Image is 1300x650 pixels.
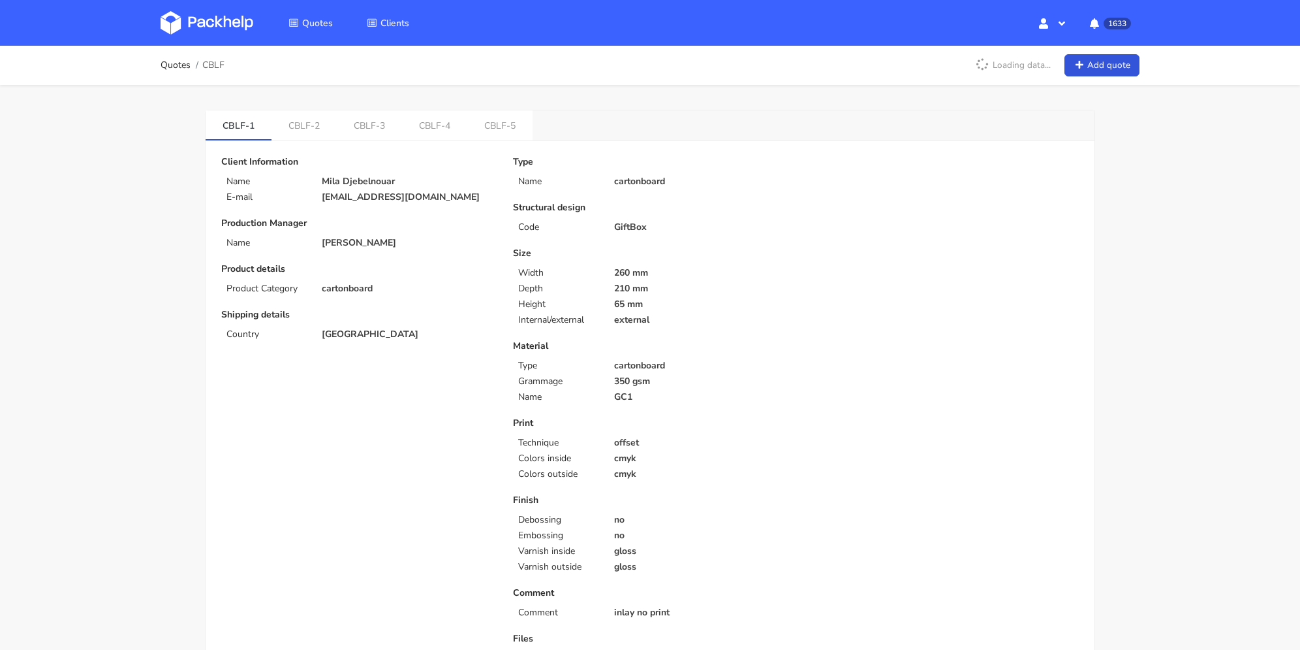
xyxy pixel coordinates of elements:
p: [PERSON_NAME] [322,238,495,248]
p: Name [518,392,598,402]
p: Varnish inside [518,546,598,557]
p: gloss [614,562,787,572]
p: Type [513,157,786,167]
p: Mila Djebelnouar [322,176,495,187]
p: Structural design [513,203,786,213]
p: Size [513,248,786,259]
p: 65 mm [614,299,787,310]
a: Clients [351,11,425,35]
a: CBLF-3 [337,110,402,139]
a: CBLF-2 [271,110,337,139]
p: Name [226,176,306,187]
p: inlay no print [614,608,787,618]
p: Debossing [518,515,598,525]
p: offset [614,438,787,448]
nav: breadcrumb [161,52,224,78]
p: Colors inside [518,453,598,464]
a: Add quote [1064,54,1139,77]
p: E-mail [226,192,306,203]
p: Depth [518,284,598,294]
span: CBLF [202,60,224,71]
p: Technique [518,438,598,448]
p: Name [226,238,306,248]
p: gloss [614,546,787,557]
p: Client Information [221,157,495,167]
p: Loading data... [969,54,1057,76]
span: Quotes [302,17,333,29]
a: Quotes [161,60,191,71]
p: Print [513,418,786,429]
p: cmyk [614,453,787,464]
p: GiftBox [614,222,787,233]
p: 260 mm [614,268,787,278]
p: Type [518,361,598,371]
p: 210 mm [614,284,787,294]
p: Width [518,268,598,278]
img: Dashboard [161,11,253,35]
span: Clients [380,17,409,29]
p: Production Manager [221,218,495,229]
p: Product Category [226,284,306,294]
p: Shipping details [221,310,495,320]
p: cmyk [614,469,787,479]
p: cartonboard [614,361,787,371]
p: Finish [513,495,786,506]
p: Product details [221,264,495,274]
p: Material [513,341,786,351]
p: Height [518,299,598,310]
p: Country [226,329,306,340]
a: Quotes [273,11,348,35]
p: Grammage [518,376,598,387]
p: external [614,315,787,325]
p: 350 gsm [614,376,787,387]
p: cartonboard [614,176,787,187]
a: CBLF-5 [467,110,533,139]
p: Embossing [518,530,598,541]
p: [GEOGRAPHIC_DATA] [322,329,495,340]
p: Code [518,222,598,233]
p: no [614,530,787,541]
p: Comment [513,588,786,598]
p: Colors outside [518,469,598,479]
p: Internal/external [518,315,598,325]
p: cartonboard [322,284,495,294]
p: Varnish outside [518,562,598,572]
p: Comment [518,608,598,618]
span: 1633 [1104,18,1131,29]
p: Name [518,176,598,187]
p: no [614,515,787,525]
p: [EMAIL_ADDRESS][DOMAIN_NAME] [322,192,495,203]
p: Files [513,634,786,644]
p: GC1 [614,392,787,402]
a: CBLF-1 [206,110,271,139]
button: 1633 [1079,11,1139,35]
a: CBLF-4 [402,110,467,139]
